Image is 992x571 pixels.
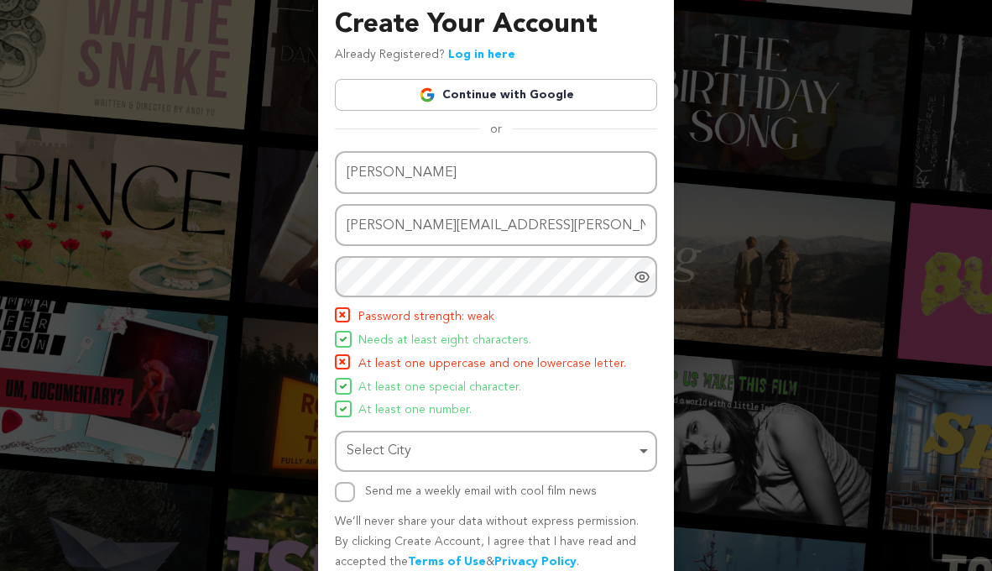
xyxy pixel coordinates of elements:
[335,204,657,247] input: Email address
[337,309,348,321] img: Seed&Spark Icon
[358,307,494,327] span: Password strength: weak
[347,439,635,464] div: Select City
[340,336,347,343] img: Seed&Spark Icon
[634,269,650,285] a: Show password as plain text. Warning: this will display your password on the screen.
[494,556,577,568] a: Privacy Policy
[419,86,436,103] img: Google logo
[337,356,348,368] img: Seed&Spark Icon
[408,556,486,568] a: Terms of Use
[448,49,515,60] a: Log in here
[340,406,347,412] img: Seed&Spark Icon
[358,354,626,375] span: At least one uppercase and one lowercase letter.
[480,121,512,138] span: or
[358,331,531,351] span: Needs at least eight characters.
[358,378,521,398] span: At least one special character.
[335,151,657,194] input: Name
[335,45,515,65] p: Already Registered?
[335,79,657,111] a: Continue with Google
[335,5,657,45] h3: Create Your Account
[358,401,472,421] span: At least one number.
[340,383,347,390] img: Seed&Spark Icon
[365,485,597,497] label: Send me a weekly email with cool film news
